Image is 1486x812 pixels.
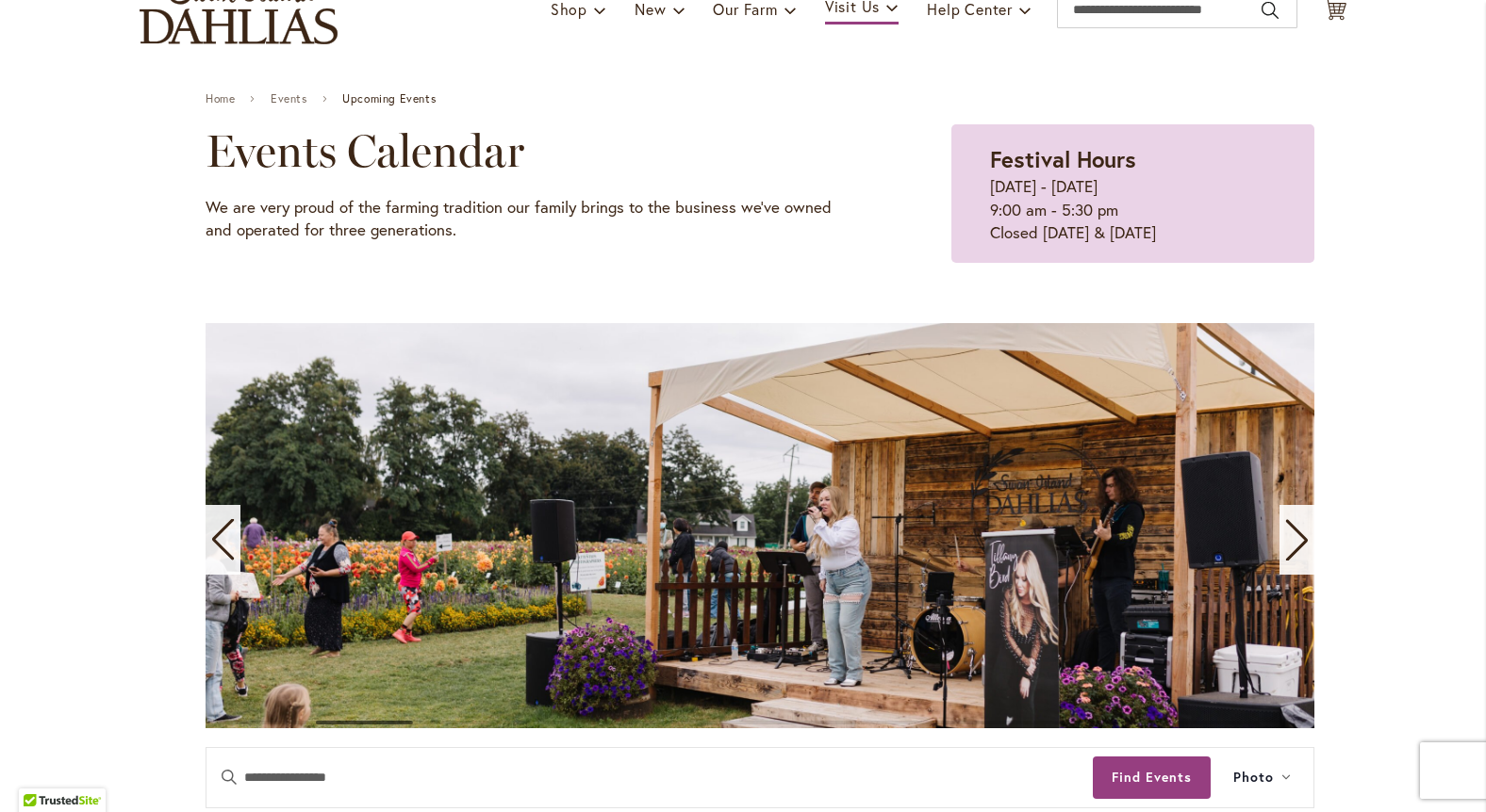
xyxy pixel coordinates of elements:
[206,124,857,177] h2: Events Calendar
[1093,756,1211,799] button: Find Events
[206,748,1093,807] input: Enter Keyword. Search for events by Keyword.
[1211,748,1313,807] button: Photo
[14,745,67,798] iframe: Launch Accessibility Center
[271,92,307,106] a: Events
[206,92,235,106] a: Home
[206,323,1314,728] swiper-slide: 2 / 11
[990,175,1276,244] p: [DATE] - [DATE] 9:00 am - 5:30 pm Closed [DATE] & [DATE]
[1233,767,1274,788] span: Photo
[342,92,436,106] span: Upcoming Events
[206,196,857,242] p: We are very proud of the farming tradition our family brings to the business we've owned and oper...
[990,144,1136,174] strong: Festival Hours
